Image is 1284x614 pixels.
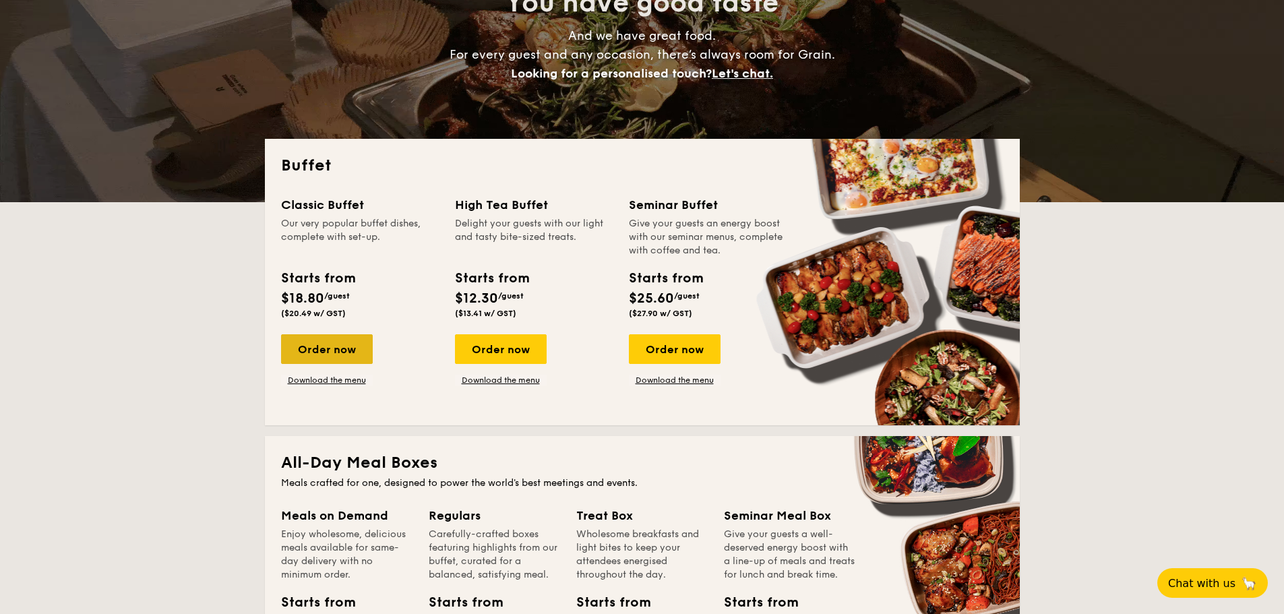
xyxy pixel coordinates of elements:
[629,268,702,288] div: Starts from
[576,592,637,613] div: Starts from
[429,506,560,525] div: Regulars
[724,528,855,582] div: Give your guests a well-deserved energy boost with a line-up of meals and treats for lunch and br...
[629,334,721,364] div: Order now
[629,290,674,307] span: $25.60
[455,334,547,364] div: Order now
[281,528,412,582] div: Enjoy wholesome, delicious meals available for same-day delivery with no minimum order.
[724,592,785,613] div: Starts from
[281,195,439,214] div: Classic Buffet
[455,309,516,318] span: ($13.41 w/ GST)
[281,290,324,307] span: $18.80
[629,375,721,386] a: Download the menu
[281,477,1004,490] div: Meals crafted for one, designed to power the world's best meetings and events.
[324,291,350,301] span: /guest
[281,375,373,386] a: Download the menu
[281,155,1004,177] h2: Buffet
[724,506,855,525] div: Seminar Meal Box
[629,195,787,214] div: Seminar Buffet
[281,217,439,257] div: Our very popular buffet dishes, complete with set-up.
[455,195,613,214] div: High Tea Buffet
[629,217,787,257] div: Give your guests an energy boost with our seminar menus, complete with coffee and tea.
[1157,568,1268,598] button: Chat with us🦙
[576,528,708,582] div: Wholesome breakfasts and light bites to keep your attendees energised throughout the day.
[281,592,342,613] div: Starts from
[281,334,373,364] div: Order now
[1168,577,1235,590] span: Chat with us
[429,592,489,613] div: Starts from
[281,506,412,525] div: Meals on Demand
[511,66,712,81] span: Looking for a personalised touch?
[455,268,528,288] div: Starts from
[281,268,355,288] div: Starts from
[281,309,346,318] span: ($20.49 w/ GST)
[429,528,560,582] div: Carefully-crafted boxes featuring highlights from our buffet, curated for a balanced, satisfying ...
[674,291,700,301] span: /guest
[281,452,1004,474] h2: All-Day Meal Boxes
[455,375,547,386] a: Download the menu
[450,28,835,81] span: And we have great food. For every guest and any occasion, there’s always room for Grain.
[629,309,692,318] span: ($27.90 w/ GST)
[498,291,524,301] span: /guest
[712,66,773,81] span: Let's chat.
[576,506,708,525] div: Treat Box
[1241,576,1257,591] span: 🦙
[455,290,498,307] span: $12.30
[455,217,613,257] div: Delight your guests with our light and tasty bite-sized treats.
